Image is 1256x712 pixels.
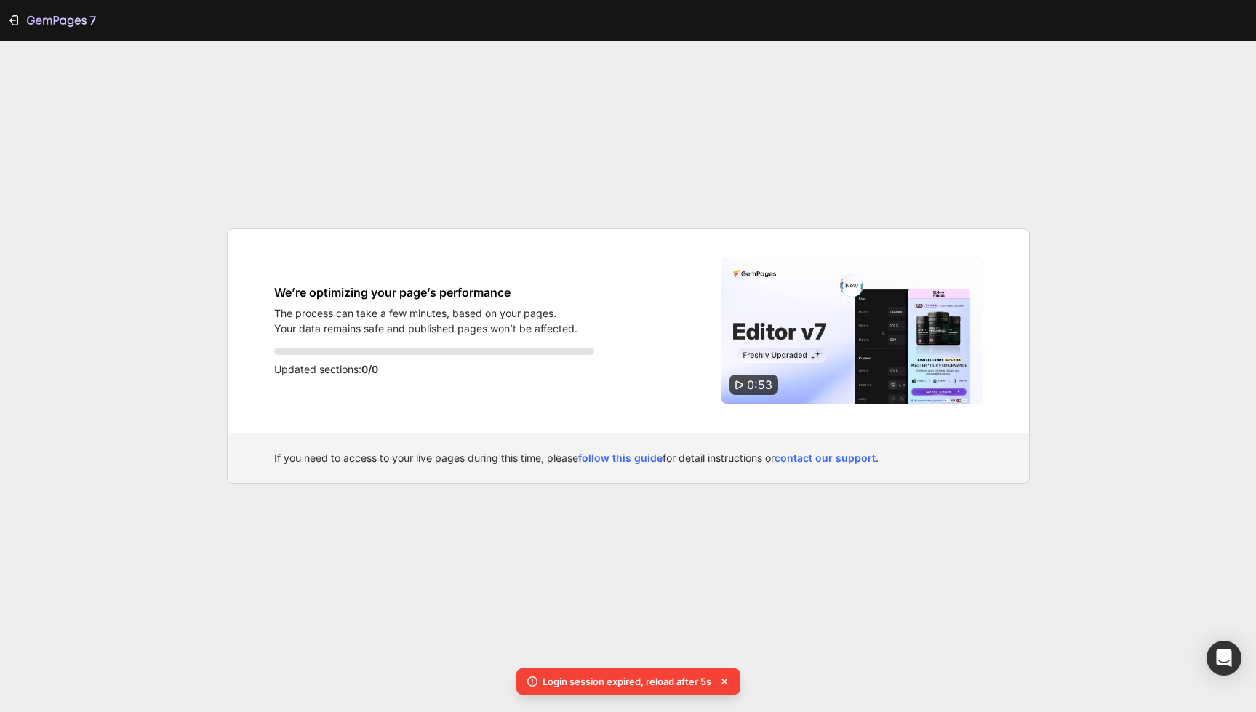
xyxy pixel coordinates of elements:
[578,452,663,464] a: follow this guide
[274,450,983,465] div: If you need to access to your live pages during this time, please for detail instructions or .
[361,363,378,375] span: 0/0
[721,258,983,404] img: Video thumbnail
[274,321,577,336] p: Your data remains safe and published pages won’t be affected.
[274,361,594,378] p: Updated sections:
[274,284,577,301] h1: We’re optimizing your page’s performance
[747,377,772,392] span: 0:53
[274,305,577,321] p: The process can take a few minutes, based on your pages.
[775,452,876,464] a: contact our support
[543,674,711,689] p: Login session expired, reload after 5s
[1207,641,1241,676] div: Open Intercom Messenger
[89,12,96,29] p: 7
